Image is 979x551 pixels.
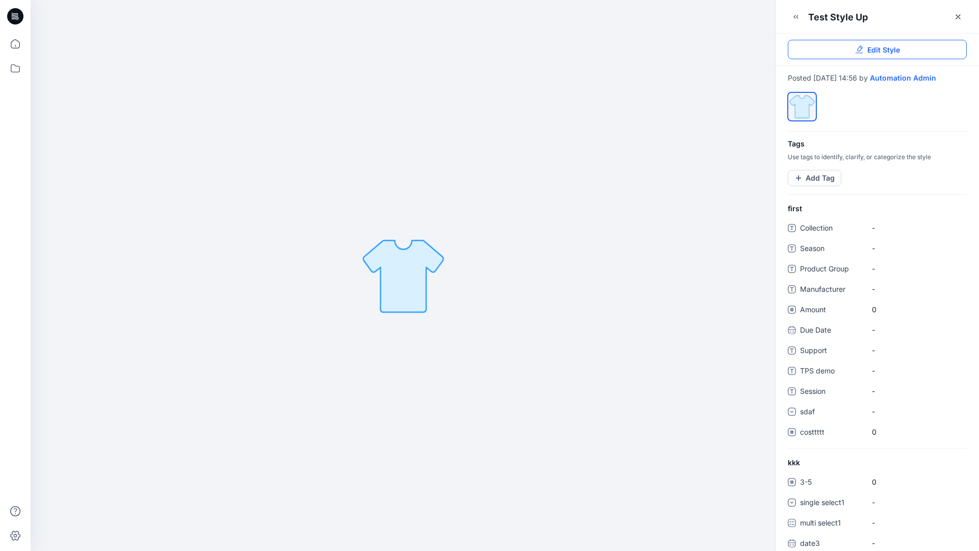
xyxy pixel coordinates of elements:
[872,222,960,233] span: -
[872,515,887,530] div: -
[800,263,861,277] span: Product Group
[872,497,887,508] div: -
[872,324,960,335] span: -
[872,538,960,548] span: -
[788,203,802,214] span: first
[800,304,861,318] span: Amount
[800,222,861,236] span: Collection
[359,231,448,320] img: test style up
[870,74,936,82] a: Automation Admin
[950,9,966,25] a: Close Style Presentation
[788,92,816,121] div: Colorway 1
[788,170,841,186] button: Add Tag
[808,11,868,23] div: test style up
[788,9,804,25] button: Minimize
[867,44,900,55] span: Edit Style
[872,477,960,487] span: 0
[800,344,861,359] span: Support
[800,365,861,379] span: TPS demo
[872,304,960,315] span: 0
[800,283,861,297] span: Manufacturer
[872,345,960,356] span: -
[788,40,967,59] a: Edit Style
[872,243,960,254] span: -
[788,74,967,82] div: Posted [DATE] 14:56 by
[872,386,960,396] span: -
[800,517,861,531] span: multi select1
[776,140,979,148] h4: Tags
[872,427,960,437] span: 0
[800,496,861,511] span: single select1
[776,153,979,162] p: Use tags to identify, clarify, or categorize the style
[800,406,861,420] span: sdaf
[800,242,861,257] span: Season
[788,457,800,468] span: kkk
[872,263,960,274] span: -
[800,324,861,338] span: Due Date
[800,426,861,440] span: costtttt
[872,406,887,417] div: -
[800,476,861,490] span: 3-5
[800,385,861,399] span: Session
[872,365,960,376] span: -
[872,284,960,294] span: -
